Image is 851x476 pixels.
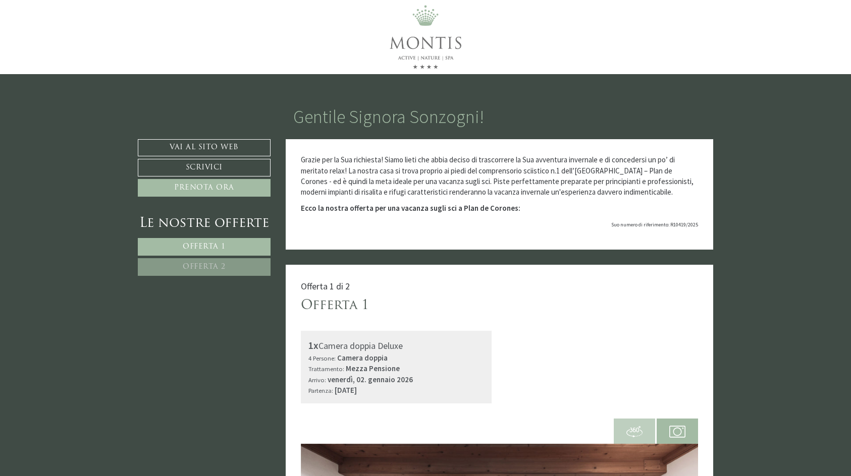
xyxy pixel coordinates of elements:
b: venerdì, 02. gennaio 2026 [328,375,413,384]
b: [DATE] [335,385,357,395]
span: Suo numero di riferimento: R10419/2025 [611,221,698,228]
span: Offerta 1 [183,243,226,251]
small: Arrivo: [308,376,326,384]
b: Camera doppia [337,353,388,363]
small: Trattamento: [308,365,344,373]
h1: Gentile Signora Sonzogni! [293,107,484,127]
span: Offerta 1 di 2 [301,280,350,292]
strong: Ecco la nostra offerta per una vacanza sugli sci a Plan de Corones: [301,203,520,213]
div: Camera doppia Deluxe [308,338,485,353]
img: camera.svg [669,424,685,440]
a: Prenota ora [138,179,271,197]
div: Le nostre offerte [138,214,271,233]
small: Partenza: [308,386,333,394]
b: Mezza Pensione [346,364,400,373]
small: 4 Persone: [308,354,336,362]
p: Grazie per la Sua richiesta! Siamo lieti che abbia deciso di trascorrere la Sua avventura inverna... [301,154,699,198]
div: Offerta 1 [301,296,369,315]
a: Vai al sito web [138,139,271,156]
span: Offerta 2 [183,263,226,271]
b: 1x [308,339,318,351]
img: 360-grad.svg [626,424,643,440]
a: Scrivici [138,159,271,176]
